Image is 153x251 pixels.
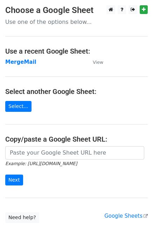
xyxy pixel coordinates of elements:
h4: Select another Google Sheet: [5,87,148,96]
a: Google Sheets [104,213,148,219]
p: Use one of the options below... [5,18,148,26]
small: Example: [URL][DOMAIN_NAME] [5,161,77,166]
a: View [86,59,103,65]
h4: Copy/paste a Google Sheet URL: [5,135,148,143]
h3: Choose a Google Sheet [5,5,148,15]
a: MergeMail [5,59,36,65]
a: Need help? [5,212,39,223]
small: View [93,60,103,65]
a: Select... [5,101,32,112]
input: Next [5,175,23,185]
h4: Use a recent Google Sheet: [5,47,148,55]
input: Paste your Google Sheet URL here [5,146,144,160]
